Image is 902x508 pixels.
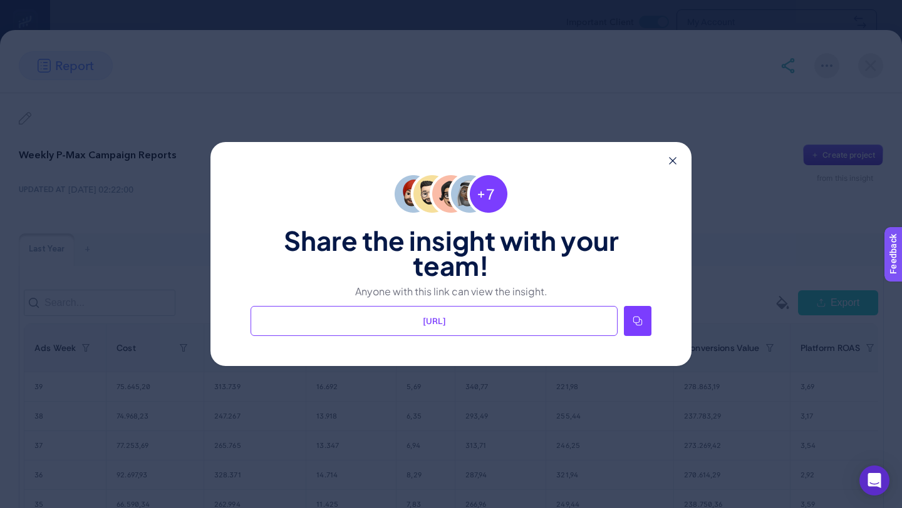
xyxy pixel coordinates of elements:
[859,465,889,495] div: Open Intercom Messenger
[423,315,446,327] span: [URL]
[251,226,651,276] h1: Share the insight with your team!
[8,4,48,14] span: Feedback
[251,283,651,298] p: Anyone with this link can view the insight.
[391,172,511,216] img: avatar-group.png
